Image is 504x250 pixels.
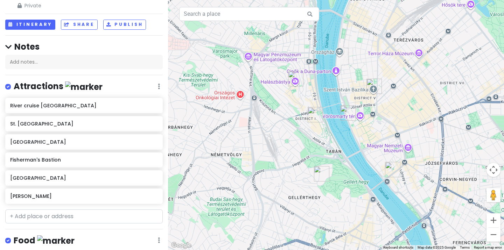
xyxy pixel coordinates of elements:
div: Add notes... [5,55,163,70]
a: Report a map error [474,245,502,249]
h6: [GEOGRAPHIC_DATA] [10,175,157,181]
a: Open this area in Google Maps (opens a new window) [170,241,193,250]
button: Map camera controls [486,163,500,177]
h4: Notes [5,41,163,52]
div: Fisherman's Bastion [288,71,303,86]
button: Keyboard shortcuts [383,245,413,250]
span: Private [17,2,98,9]
input: Search a place [179,7,319,21]
button: Itinerary [5,20,55,30]
h6: [GEOGRAPHIC_DATA] [10,139,157,145]
button: Zoom out [486,228,500,242]
img: Google [170,241,193,250]
h6: Fisherman's Bastion [10,157,157,163]
div: River cruise budapest [340,105,356,121]
div: Buda Castle [308,107,323,122]
img: marker [65,81,103,92]
h6: [PERSON_NAME] [10,193,157,199]
button: Share [61,20,97,30]
div: St. Stephen's Basilica [366,79,382,94]
button: Drag Pegman onto the map to open Street View [486,188,500,202]
div: Central Market Hall [385,162,400,177]
a: Terms [460,245,470,249]
h4: Attractions [14,81,103,92]
h6: River cruise [GEOGRAPHIC_DATA] [10,102,157,109]
h6: St. [GEOGRAPHIC_DATA] [10,121,157,127]
div: Gellért Hill [314,166,329,181]
h4: Food [14,235,75,247]
img: marker [37,235,75,246]
input: + Add place or address [5,209,163,223]
span: Map data ©2025 Google [418,245,456,249]
button: Zoom in [486,213,500,227]
button: Publish [103,20,146,30]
